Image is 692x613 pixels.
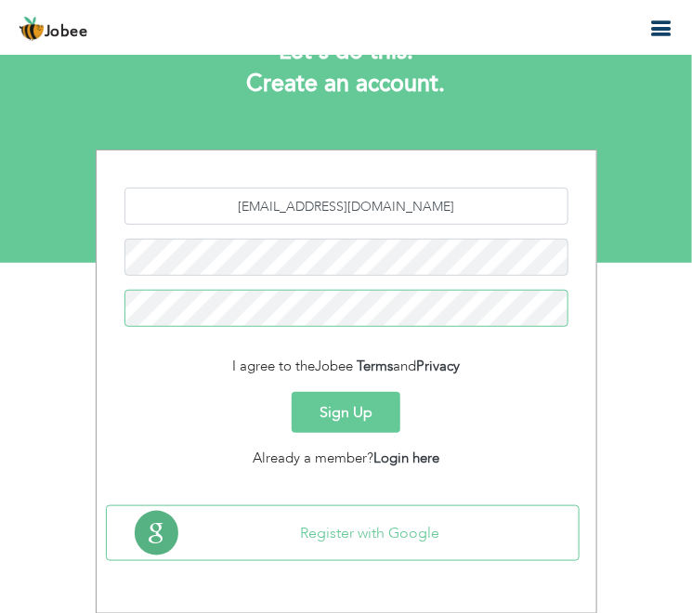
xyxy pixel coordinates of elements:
input: Email [124,188,568,225]
span: Jobee [45,25,88,40]
div: Already a member? [111,448,582,469]
button: Sign Up [292,392,400,433]
button: Register with Google [107,506,579,560]
h1: Create an account. [124,72,569,96]
a: Login here [373,449,439,467]
div: I agree to the and [111,356,582,377]
a: Terms [357,357,393,375]
span: Jobee [315,357,353,375]
a: Jobee [19,16,88,42]
a: Privacy [416,357,460,375]
img: jobee.io [19,16,45,42]
h2: Let's do this! [124,40,569,63]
